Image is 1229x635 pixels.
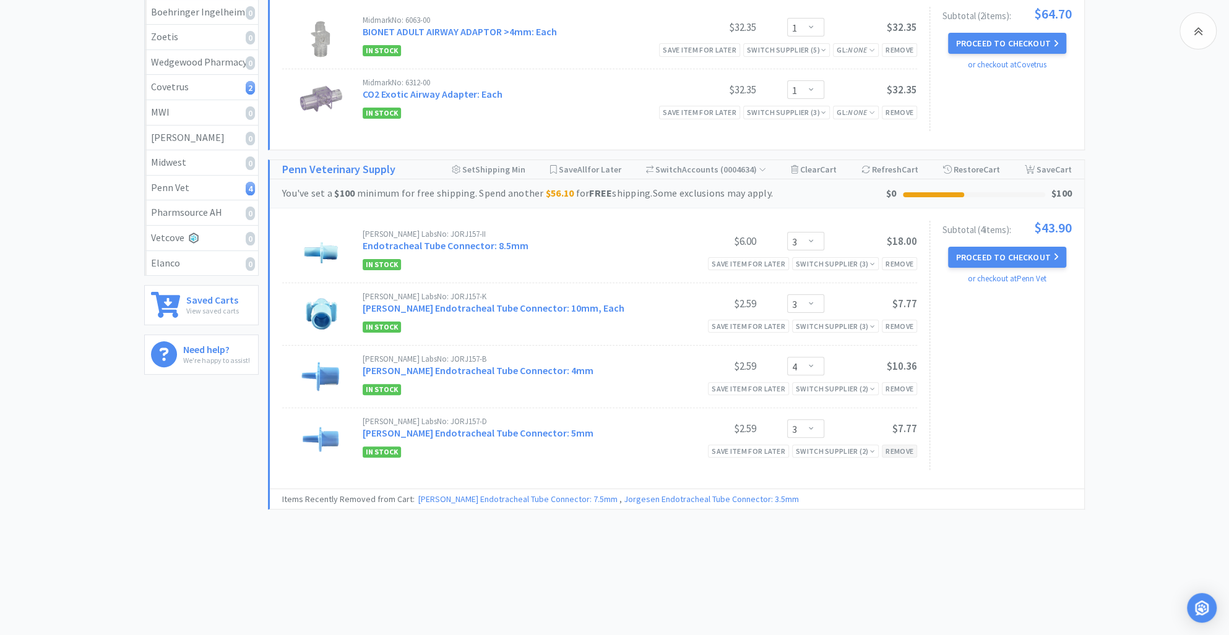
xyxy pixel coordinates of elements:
span: $7.77 [892,297,917,310]
div: Switch Supplier ( 3 ) [747,106,826,118]
span: Cart [1055,164,1072,175]
div: Switch Supplier ( 2 ) [796,445,875,457]
span: Save for Later [559,164,621,175]
div: Subtotal ( 2 item s ): [942,7,1072,20]
a: Midwest0 [145,150,258,176]
div: Switch Supplier ( 2 ) [796,383,875,394]
a: MWI0 [145,100,258,126]
span: GL: [837,108,875,117]
i: 0 [246,232,255,245]
div: Remove [882,106,917,119]
div: Save item for later [659,106,740,119]
a: Penn Veterinary Supply [282,161,395,179]
div: You've set a minimum for free shipping. Spend another for shipping. Some exclusions may apply. [282,185,886,202]
div: Refresh [861,160,918,179]
i: 2 [246,81,255,95]
div: Wedgewood Pharmacy [151,54,252,70]
button: Proceed to Checkout [948,33,1066,54]
div: Save item for later [708,382,789,395]
span: In Stock [363,322,401,333]
div: [PERSON_NAME] Labs No: JORJ157-B [363,355,663,363]
span: In Stock [363,259,401,270]
span: Switch [655,164,682,175]
span: $43.90 [1034,221,1072,234]
span: ( 0004634 ) [718,164,766,175]
span: Cart [902,164,918,175]
p: View saved carts [186,305,239,317]
div: MWI [151,104,252,121]
div: Save item for later [708,445,789,458]
div: Remove [882,382,917,395]
div: [PERSON_NAME] Labs No: JORJ157-II [363,230,663,238]
i: 0 [246,257,255,271]
a: CO2 Exotic Airway Adapter: Each [363,88,502,100]
i: 0 [246,132,255,145]
div: Save item for later [708,320,789,333]
span: $32.35 [887,83,917,96]
span: In Stock [363,108,401,119]
div: Zoetis [151,29,252,45]
a: BIONET ADULT AIRWAY ADAPTOR >4mm: Each [363,25,557,38]
a: Covetrus2 [145,75,258,100]
span: All [577,164,587,175]
a: [PERSON_NAME] Endotracheal Tube Connector: 7.5mm [418,493,618,505]
div: Subtotal ( 4 item s ): [942,221,1072,234]
div: Save [1025,160,1072,179]
a: Elanco0 [145,251,258,276]
div: Accounts [646,160,767,179]
div: Items Recently Removed from Cart: [270,488,1084,509]
div: $2.59 [663,359,756,373]
span: , [416,493,622,505]
img: c9d1fda53eee413498f67ef3a69bd71b_158371.png [300,417,343,461]
div: Remove [882,445,917,458]
div: Penn Vet [151,180,252,196]
div: Midwest [151,155,252,171]
a: Pharmsource AH0 [145,200,258,226]
span: GL: [837,45,875,54]
div: $2.59 [663,421,756,436]
div: Pharmsource AH [151,205,252,221]
i: 0 [246,56,255,70]
span: Set [462,164,475,175]
a: [PERSON_NAME] Endotracheal Tube Connector: 10mm, Each [363,302,624,314]
i: None [848,45,867,54]
div: Switch Supplier ( 3 ) [796,320,875,332]
div: Elanco [151,255,252,271]
div: Remove [882,320,917,333]
p: We're happy to assist! [183,354,250,366]
img: c59ab9b57dc84c46aad185ad24bc0f70_162381.png [300,355,343,398]
div: $32.35 [663,20,756,35]
div: Switch Supplier ( 3 ) [796,258,875,270]
span: Cart [820,164,837,175]
i: 4 [246,182,255,195]
a: [PERSON_NAME]0 [145,126,258,151]
img: f8e6fbe998c648979a6233f3d4fbc3e8_30406.png [308,16,334,59]
button: Proceed to Checkout [948,247,1066,268]
div: $0 [886,185,897,202]
img: 3c5c1376efad4caca75ebe1527f37de9_30405.png [291,79,351,122]
a: Zoetis0 [145,25,258,50]
div: Save item for later [708,257,789,270]
div: Midmark No: 6312-00 [363,79,663,87]
div: $32.35 [663,82,756,97]
i: 0 [246,207,255,220]
span: In Stock [363,45,401,56]
div: [PERSON_NAME] [151,130,252,146]
div: [PERSON_NAME] Labs No: JORJ157-D [363,417,663,425]
div: Remove [882,257,917,270]
div: Remove [882,43,917,56]
span: $10.36 [887,359,917,373]
div: [PERSON_NAME] Labs No: JORJ157-K [363,292,663,300]
i: None [848,108,867,117]
span: In Stock [363,384,401,395]
span: In Stock [363,446,401,458]
div: Covetrus [151,79,252,95]
i: 0 [246,6,255,20]
img: 8dc09cf8983e462aa5156c6a0c356bbd_164516.png [300,292,343,336]
div: Vetcove [151,230,252,246]
a: Endotracheal Tube Connector: 8.5mm [363,239,528,252]
strong: $100 [334,187,355,199]
h6: Need help? [183,341,250,354]
a: Wedgewood Pharmacy0 [145,50,258,75]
